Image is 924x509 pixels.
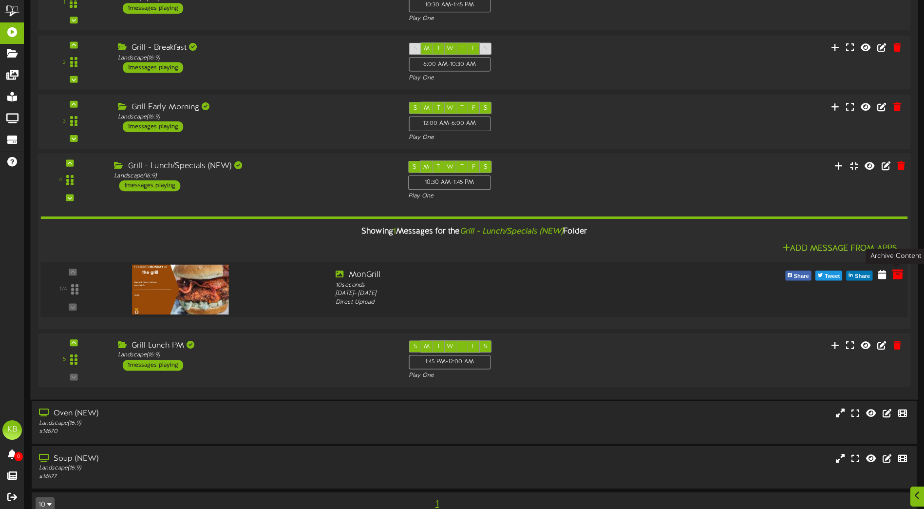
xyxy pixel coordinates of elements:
div: 10 seconds [336,280,685,289]
span: S [414,343,417,350]
div: Play One [408,192,614,200]
div: KB [2,420,22,440]
span: T [460,343,464,350]
span: T [437,105,440,112]
div: [DATE] - [DATE] [336,289,685,298]
div: # 14670 [39,428,393,436]
button: Add Message From Apps [780,242,900,254]
span: W [447,45,453,52]
div: # 14677 [39,473,393,481]
span: T [460,45,464,52]
button: Share [847,270,873,280]
span: S [484,163,487,170]
div: Grill Lunch PM [118,340,394,351]
span: T [460,163,464,170]
span: Share [853,271,872,281]
div: Landscape ( 16:9 ) [39,464,393,472]
span: M [424,343,430,350]
i: Grill - Lunch/Specials (NEW) [460,227,564,236]
span: T [460,105,464,112]
span: 0 [14,452,23,461]
div: 1 messages playing [123,2,183,13]
div: Soup (NEW) [39,453,393,465]
span: F [472,343,475,350]
span: M [424,105,430,112]
div: Landscape ( 16:9 ) [114,172,393,180]
span: W [447,343,453,350]
div: 1 messages playing [123,62,183,73]
div: Showing Messages for the Folder [33,221,915,242]
button: Share [785,270,811,280]
img: 79b5608f-63f9-4548-9f9d-ab83e59449ed.jpg [132,264,229,314]
span: M [424,45,430,52]
div: 1 messages playing [123,121,183,132]
div: Play One [409,15,612,23]
div: Grill - Lunch/Specials (NEW) [114,160,393,172]
div: 12:00 AM - 6:00 AM [409,117,490,131]
div: MonGrill [336,269,685,280]
span: F [472,163,475,170]
span: W [447,163,453,170]
span: T [437,45,440,52]
span: 1 [393,227,396,236]
div: Landscape ( 16:9 ) [118,351,394,359]
span: W [447,105,453,112]
span: S [484,343,487,350]
span: T [437,343,440,350]
div: 1 messages playing [123,359,183,370]
span: S [414,105,417,112]
span: F [472,105,475,112]
button: Tweet [815,270,842,280]
div: 1:45 PM - 12:00 AM [409,354,490,369]
span: M [423,163,429,170]
span: S [484,105,487,112]
span: S [484,45,487,52]
span: S [413,163,416,170]
div: Play One [409,133,612,141]
div: Landscape ( 16:9 ) [39,419,393,428]
div: Play One [409,372,612,380]
div: Direct Upload [336,298,685,307]
span: F [472,45,475,52]
div: 10:30 AM - 1:45 PM [408,175,490,190]
span: S [414,45,417,52]
div: 6:00 AM - 10:30 AM [409,57,490,71]
div: 1 messages playing [119,180,181,191]
div: Landscape ( 16:9 ) [118,113,394,121]
div: Landscape ( 16:9 ) [118,54,394,62]
div: Grill - Breakfast [118,42,394,54]
div: Grill Early Morning [118,102,394,113]
span: Tweet [823,271,842,281]
span: Share [792,271,811,281]
div: Oven (NEW) [39,408,393,419]
div: Play One [409,74,612,82]
span: T [436,163,440,170]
